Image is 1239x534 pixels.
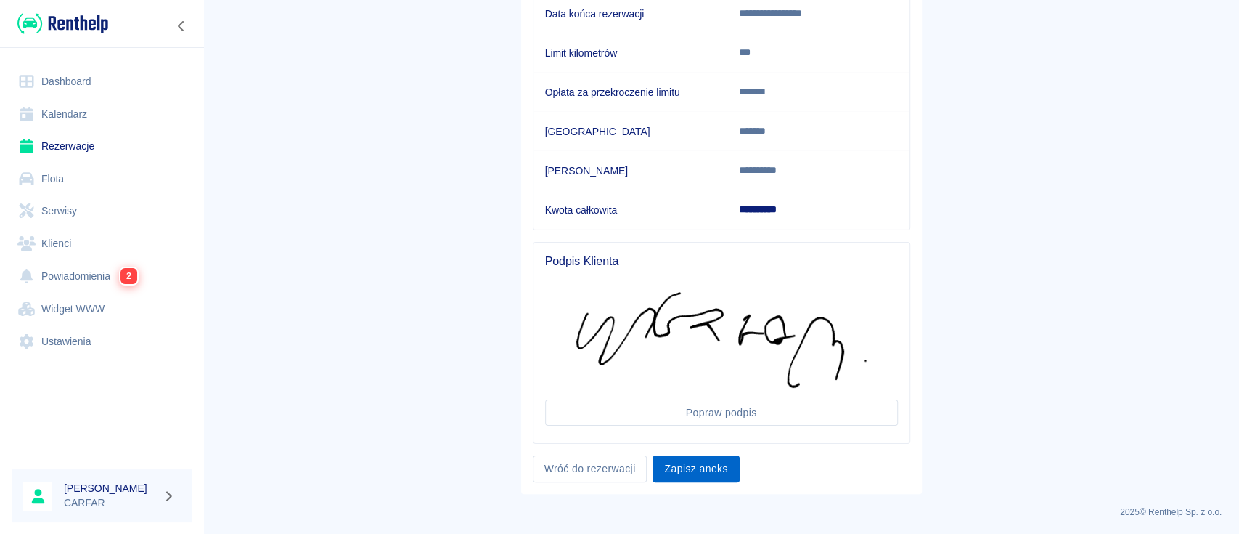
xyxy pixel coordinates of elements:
h6: [GEOGRAPHIC_DATA] [545,124,716,139]
button: Zapisz aneks [653,456,739,482]
p: CARFAR [64,495,157,511]
h6: Opłata za przekroczenie limitu [545,85,716,100]
h6: [PERSON_NAME] [545,163,716,178]
img: Renthelp logo [17,12,108,36]
a: Rezerwacje [12,130,192,163]
a: Klienci [12,227,192,260]
button: Popraw podpis [545,400,898,426]
a: Ustawienia [12,325,192,358]
span: 2 [120,268,137,284]
a: Kalendarz [12,98,192,131]
a: Renthelp logo [12,12,108,36]
a: Wróć do rezerwacji [533,456,647,482]
h6: Limit kilometrów [545,46,716,60]
span: Podpis Klienta [545,254,898,269]
a: Flota [12,163,192,195]
img: Podpis [576,292,867,388]
p: 2025 © Renthelp Sp. z o.o. [221,506,1222,519]
h6: Data końca rezerwacji [545,7,716,21]
a: Powiadomienia2 [12,259,192,293]
button: Zwiń nawigację [171,17,192,36]
a: Dashboard [12,65,192,98]
a: Serwisy [12,195,192,227]
a: Widget WWW [12,293,192,325]
h6: Kwota całkowita [545,203,716,217]
h6: [PERSON_NAME] [64,481,157,495]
